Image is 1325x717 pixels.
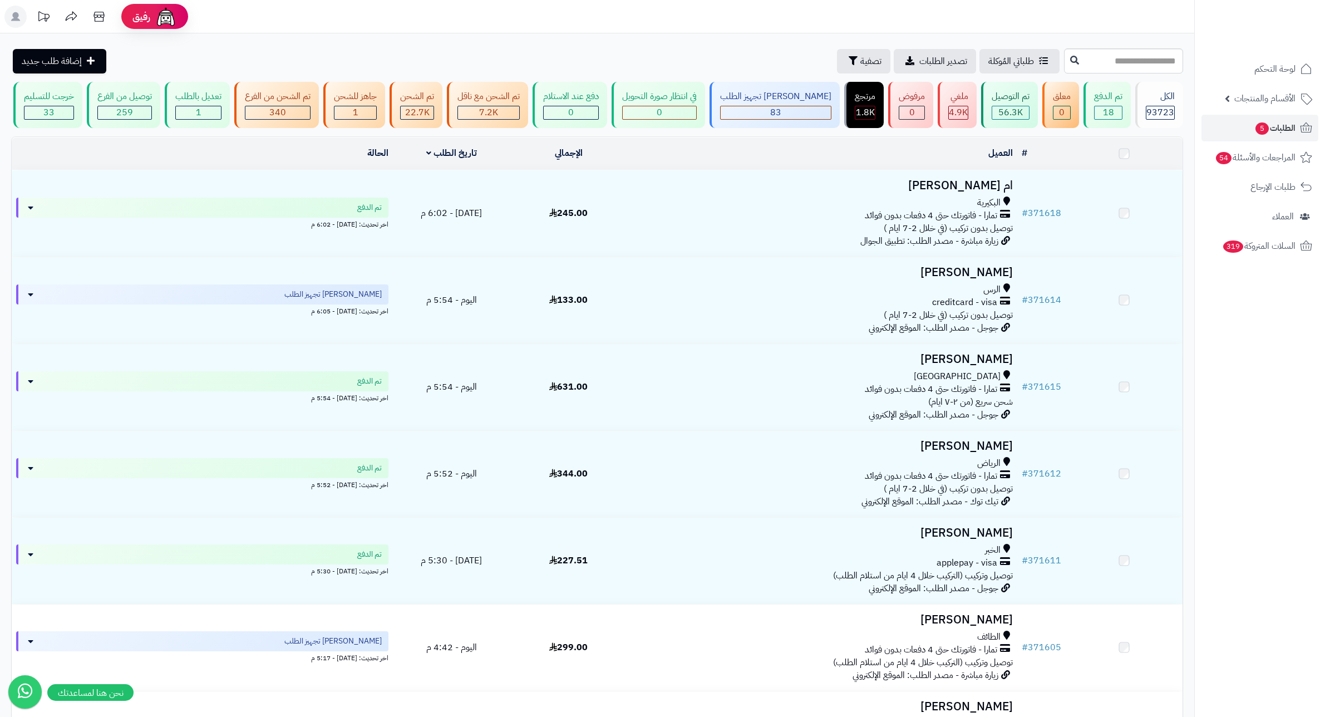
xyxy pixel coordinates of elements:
span: اليوم - 5:54 م [426,293,477,307]
a: تم الشحن 22.7K [387,82,445,128]
span: 1.8K [856,106,875,119]
img: ai-face.png [155,6,177,28]
div: تم الشحن [400,90,434,103]
h3: ام [PERSON_NAME] [632,179,1013,192]
a: الحالة [367,146,388,160]
span: creditcard - visa [932,296,997,309]
span: تمارا - فاتورتك حتى 4 دفعات بدون فوائد [865,209,997,222]
a: مرتجع 1.8K [842,82,886,128]
span: 0 [657,106,662,119]
div: 0 [544,106,598,119]
div: [PERSON_NAME] تجهيز الطلب [720,90,831,103]
span: [GEOGRAPHIC_DATA] [914,370,1001,383]
span: زيارة مباشرة - مصدر الطلب: تطبيق الجوال [860,234,998,248]
span: العملاء [1272,209,1294,224]
a: لوحة التحكم [1201,56,1318,82]
div: 33 [24,106,73,119]
div: 259 [98,106,151,119]
a: تم الدفع 18 [1081,82,1133,128]
a: [PERSON_NAME] تجهيز الطلب 83 [707,82,842,128]
a: معلق 0 [1040,82,1081,128]
span: 0 [1059,106,1065,119]
span: الخبر [985,544,1001,557]
a: جاهز للشحن 1 [321,82,387,128]
a: #371614 [1022,293,1061,307]
div: توصيل من الفرع [97,90,152,103]
h3: [PERSON_NAME] [632,440,1013,453]
div: اخر تحديث: [DATE] - 5:17 م [16,651,388,663]
span: 93723 [1146,106,1174,119]
span: [DATE] - 6:02 م [421,207,482,220]
div: اخر تحديث: [DATE] - 5:30 م [16,564,388,576]
span: السلات المتروكة [1222,238,1296,254]
span: اليوم - 5:54 م [426,380,477,394]
span: البكيرية [977,197,1001,209]
a: مرفوض 0 [886,82,935,128]
img: logo-2.png [1249,31,1314,55]
span: توصيل وتركيب (التركيب خلال 4 ايام من استلام الطلب) [833,569,1013,582]
div: 7223 [458,106,519,119]
span: 1 [353,106,358,119]
span: الطائف [977,631,1001,644]
a: إضافة طلب جديد [13,49,106,73]
span: # [1022,641,1028,654]
span: توصيل وتركيب (التركيب خلال 4 ايام من استلام الطلب) [833,656,1013,669]
a: الإجمالي [555,146,583,160]
span: تمارا - فاتورتك حتى 4 دفعات بدون فوائد [865,644,997,656]
span: 319 [1223,240,1243,253]
div: تم التوصيل [992,90,1030,103]
a: طلبات الإرجاع [1201,174,1318,200]
span: 18 [1103,106,1114,119]
span: applepay - visa [937,557,997,569]
span: 631.00 [549,380,588,394]
span: المراجعات والأسئلة [1215,150,1296,165]
a: السلات المتروكة319 [1201,233,1318,259]
a: #371618 [1022,207,1061,220]
a: ملغي 4.9K [935,82,979,128]
a: دفع عند الاستلام 0 [530,82,609,128]
a: #371612 [1022,467,1061,480]
div: الكل [1146,90,1175,103]
div: تم الشحن من الفرع [245,90,311,103]
a: تحديثات المنصة [29,6,57,31]
span: تيك توك - مصدر الطلب: الموقع الإلكتروني [861,495,998,508]
span: زيارة مباشرة - مصدر الطلب: الموقع الإلكتروني [853,669,998,682]
span: 1 [196,106,201,119]
a: الطلبات5 [1201,115,1318,141]
span: توصيل بدون تركيب (في خلال 2-7 ايام ) [884,308,1013,322]
span: لوحة التحكم [1254,61,1296,77]
div: 0 [1053,106,1070,119]
a: تصدير الطلبات [894,49,976,73]
a: العملاء [1201,203,1318,230]
span: 299.00 [549,641,588,654]
span: 7.2K [479,106,498,119]
span: توصيل بدون تركيب (في خلال 2-7 ايام ) [884,222,1013,235]
a: # [1022,146,1027,160]
div: 1797 [855,106,875,119]
div: ملغي [948,90,968,103]
span: 245.00 [549,207,588,220]
span: توصيل بدون تركيب (في خلال 2-7 ايام ) [884,482,1013,495]
a: #371611 [1022,554,1061,567]
span: شحن سريع (من ٢-٧ ايام) [928,395,1013,409]
span: اليوم - 4:42 م [426,641,477,654]
span: تم الدفع [357,463,382,474]
span: طلبات الإرجاع [1250,179,1296,195]
span: # [1022,467,1028,480]
a: توصيل من الفرع 259 [85,82,162,128]
span: 33 [43,106,55,119]
div: تم الشحن مع ناقل [457,90,520,103]
a: #371615 [1022,380,1061,394]
div: 1 [334,106,376,119]
span: 54 [1216,152,1232,164]
span: # [1022,380,1028,394]
span: الأقسام والمنتجات [1234,91,1296,106]
span: تم الدفع [357,202,382,213]
span: تم الدفع [357,549,382,560]
a: المراجعات والأسئلة54 [1201,144,1318,171]
span: 22.7K [405,106,430,119]
h3: [PERSON_NAME] [632,700,1013,713]
h3: [PERSON_NAME] [632,353,1013,366]
a: تعديل بالطلب 1 [162,82,232,128]
span: جوجل - مصدر الطلب: الموقع الإلكتروني [869,321,998,335]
